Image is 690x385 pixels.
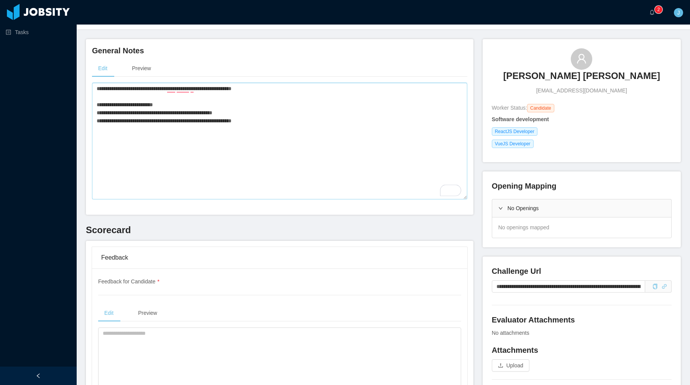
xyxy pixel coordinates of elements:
[655,6,662,13] sup: 2
[98,304,120,322] div: Edit
[492,345,672,355] h4: Attachments
[492,266,672,276] h4: Challenge Url
[677,8,680,17] span: J
[498,206,503,211] i: icon: right
[652,283,658,291] div: Copy
[92,45,467,56] h4: General Notes
[492,116,549,122] strong: Software development
[649,10,655,15] i: icon: bell
[652,284,658,289] i: icon: copy
[536,87,627,95] span: [EMAIL_ADDRESS][DOMAIN_NAME]
[527,104,554,112] span: Candidate
[662,283,667,290] a: icon: link
[492,314,672,325] h4: Evaluator Attachments
[86,224,473,236] h3: Scorecard
[662,284,667,289] i: icon: link
[492,329,672,337] div: No attachments
[657,6,660,13] p: 2
[126,60,157,77] div: Preview
[492,127,537,136] span: ReactJS Developer
[492,140,534,148] span: VueJS Developer
[132,304,163,322] div: Preview
[492,105,527,111] span: Worker Status:
[498,224,549,230] span: No openings mapped
[492,359,529,372] button: icon: uploadUpload
[101,247,458,268] div: Feedback
[492,362,529,369] span: icon: uploadUpload
[492,181,557,191] h4: Opening Mapping
[576,53,587,64] i: icon: user
[6,25,71,40] a: icon: profileTasks
[503,70,660,87] a: [PERSON_NAME] [PERSON_NAME]
[92,83,467,199] textarea: To enrich screen reader interactions, please activate Accessibility in Grammarly extension settings
[503,70,660,82] h3: [PERSON_NAME] [PERSON_NAME]
[492,199,671,217] div: icon: rightNo Openings
[92,60,113,77] div: Edit
[98,278,159,285] span: Feedback for Candidate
